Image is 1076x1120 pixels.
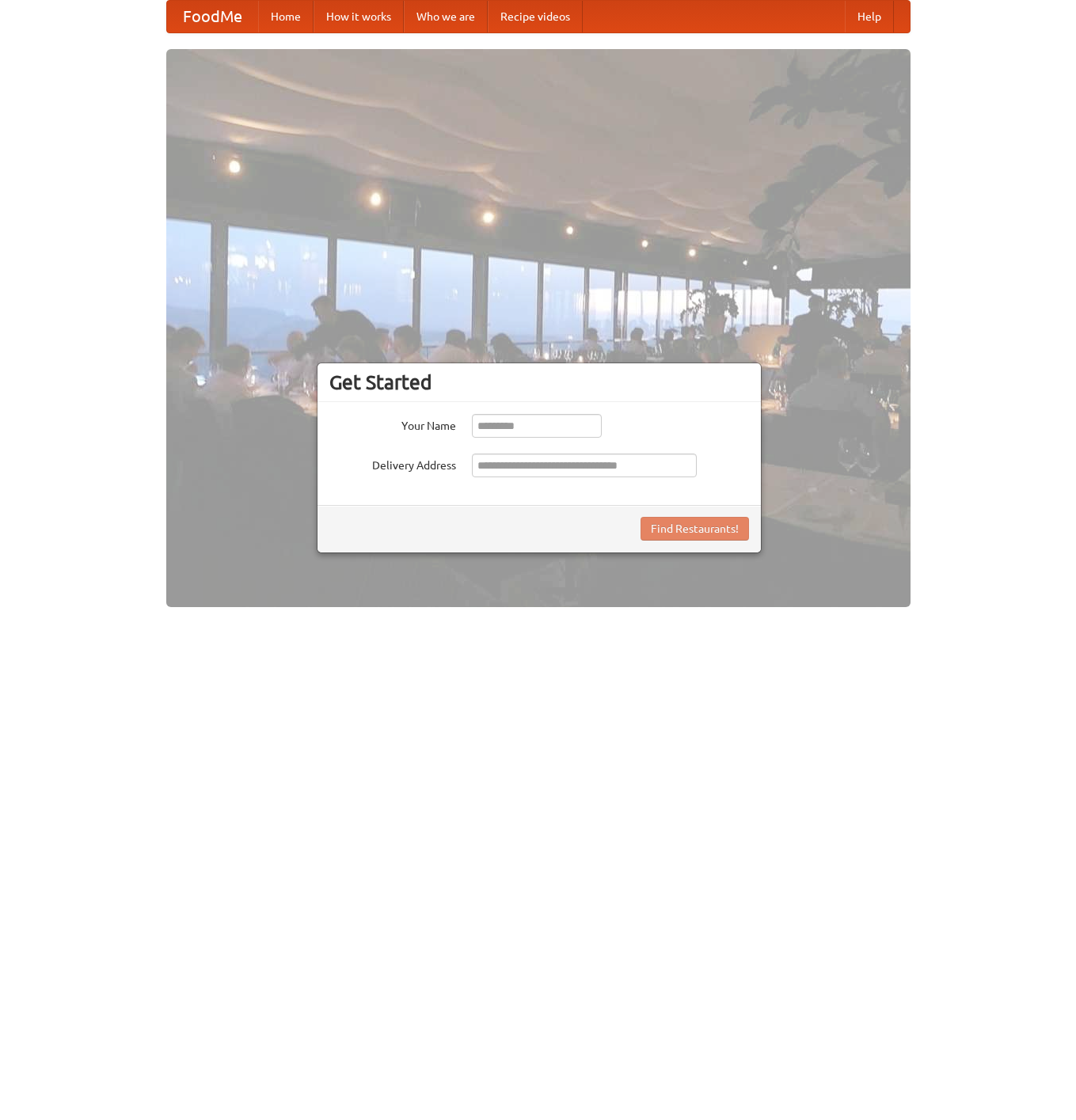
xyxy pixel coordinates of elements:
[258,1,314,32] a: Home
[167,1,258,32] a: FoodMe
[329,370,749,394] h3: Get Started
[641,517,749,541] button: Find Restaurants!
[329,414,456,434] label: Your Name
[488,1,583,32] a: Recipe videos
[329,454,456,473] label: Delivery Address
[404,1,488,32] a: Who we are
[314,1,404,32] a: How it works
[845,1,894,32] a: Help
